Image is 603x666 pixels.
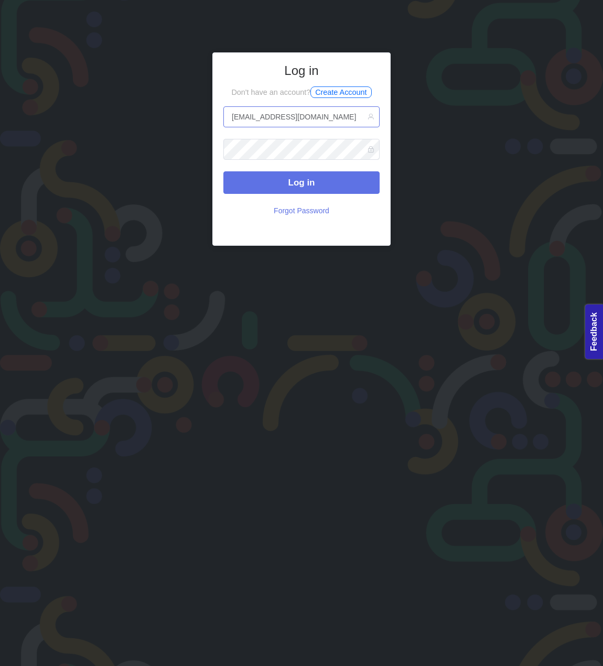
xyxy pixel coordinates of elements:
[223,63,380,79] h2: Log in
[273,200,330,221] a: Forgot Password
[288,178,315,188] span: Log in
[223,171,380,194] button: Log in with email and password
[5,3,60,21] button: Feedback
[223,87,380,99] p: Don't have an account?
[310,86,371,98] a: Create Account
[223,106,380,127] input: Email or username
[582,302,603,364] iframe: Ybug feedback widget
[274,206,329,215] span: Forgot Password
